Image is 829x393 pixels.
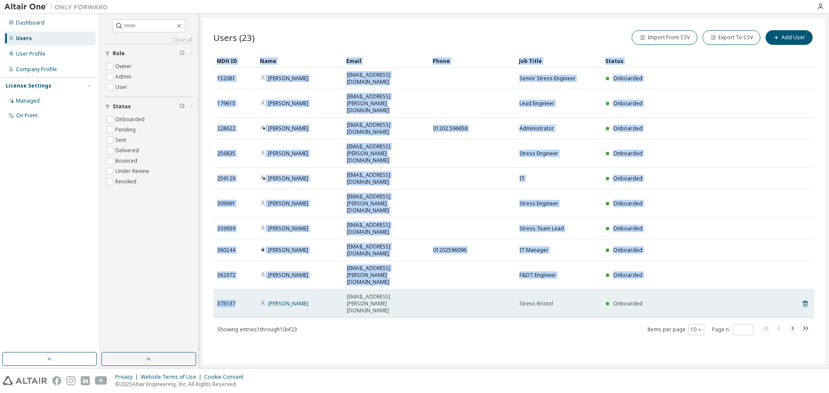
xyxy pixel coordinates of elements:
[268,200,308,207] a: [PERSON_NAME]
[519,175,525,182] span: IT
[217,247,235,254] span: 360244
[115,374,141,380] div: Privacy
[180,103,185,110] span: Clear filter
[268,300,308,307] a: [PERSON_NAME]
[66,376,76,385] img: instagram.svg
[433,54,512,68] div: Phone
[766,30,813,45] button: Add User
[213,31,255,44] span: Users (23)
[613,200,642,207] span: Onboarded
[712,324,753,335] span: Page n.
[613,125,642,132] span: Onboarded
[105,44,193,63] button: Role
[613,246,642,254] span: Onboarded
[347,243,425,257] span: [EMAIL_ADDRESS][DOMAIN_NAME]
[115,156,139,166] label: Bounced
[115,176,138,187] label: Revoked
[613,175,642,182] span: Onboarded
[347,172,425,185] span: [EMAIL_ADDRESS][DOMAIN_NAME]
[204,374,249,380] div: Cookie Consent
[16,19,44,26] div: Dashboard
[217,175,235,182] span: 259129
[346,54,426,68] div: Email
[16,66,57,73] div: Company Profile
[115,61,133,72] label: Owner
[268,225,308,232] a: [PERSON_NAME]
[519,200,558,207] span: Stress Engineer
[347,293,425,314] span: [EMAIL_ADDRESS][PERSON_NAME][DOMAIN_NAME]
[16,112,38,119] div: On Prem
[632,30,697,45] button: Import From CSV
[519,100,554,107] span: Lead Engineer
[347,222,425,236] span: [EMAIL_ADDRESS][DOMAIN_NAME]
[217,100,235,107] span: 179615
[217,75,235,82] span: 152081
[519,125,554,132] span: Administrator
[217,125,235,132] span: 228622
[113,103,131,110] span: Status
[115,125,137,135] label: Pending
[217,326,297,333] span: Showing entries 1 through 10 of 23
[268,271,308,279] a: [PERSON_NAME]
[115,114,146,125] label: Onboarded
[217,300,235,307] span: 373137
[647,324,704,335] span: Items per page
[613,225,642,232] span: Onboarded
[16,35,32,42] div: Users
[180,50,185,57] span: Clear filter
[115,145,141,156] label: Delivered
[613,300,642,307] span: Onboarded
[347,72,425,85] span: [EMAIL_ADDRESS][DOMAIN_NAME]
[115,166,151,176] label: Under Review
[16,50,45,57] div: User Profile
[268,175,308,182] a: [PERSON_NAME]
[613,150,642,157] span: Onboarded
[268,100,308,107] a: [PERSON_NAME]
[519,272,556,279] span: F&DT Engineer
[113,50,125,57] span: Role
[433,125,468,132] span: 01202 596658
[347,193,425,214] span: [EMAIL_ADDRESS][PERSON_NAME][DOMAIN_NAME]
[105,97,193,116] button: Status
[519,225,564,232] span: Stress Team Lead
[4,3,112,11] img: Altair One
[217,150,235,157] span: 256835
[115,135,128,145] label: Sent
[217,200,235,207] span: 309991
[81,376,90,385] img: linkedin.svg
[605,54,769,68] div: Status
[519,247,548,254] span: IT Manager
[217,225,235,232] span: 339939
[690,326,702,333] button: 10
[702,30,760,45] button: Export To CSV
[433,247,466,254] span: 01202596096
[347,265,425,286] span: [EMAIL_ADDRESS][PERSON_NAME][DOMAIN_NAME]
[115,380,249,388] p: © 2025 Altair Engineering, Inc. All Rights Reserved.
[347,122,425,135] span: [EMAIL_ADDRESS][DOMAIN_NAME]
[613,100,642,107] span: Onboarded
[217,54,253,68] div: MDH ID
[347,93,425,114] span: [EMAIL_ADDRESS][PERSON_NAME][DOMAIN_NAME]
[268,75,308,82] a: [PERSON_NAME]
[347,143,425,164] span: [EMAIL_ADDRESS][PERSON_NAME][DOMAIN_NAME]
[115,72,133,82] label: Admin
[217,272,235,279] span: 362972
[268,125,308,132] a: [PERSON_NAME]
[519,300,553,307] span: Stress Bristol
[141,374,204,380] div: Website Terms of Use
[3,376,47,385] img: altair_logo.svg
[16,97,40,104] div: Managed
[52,376,61,385] img: facebook.svg
[115,82,129,92] label: User
[613,75,642,82] span: Onboarded
[519,54,598,68] div: Job Title
[268,246,308,254] a: [PERSON_NAME]
[519,75,576,82] span: Senior Stress Engineer
[260,54,339,68] div: Name
[6,82,51,89] div: License Settings
[613,271,642,279] span: Onboarded
[95,376,108,385] img: youtube.svg
[105,37,193,44] a: Clear all
[268,150,308,157] a: [PERSON_NAME]
[519,150,558,157] span: Stress Engineer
